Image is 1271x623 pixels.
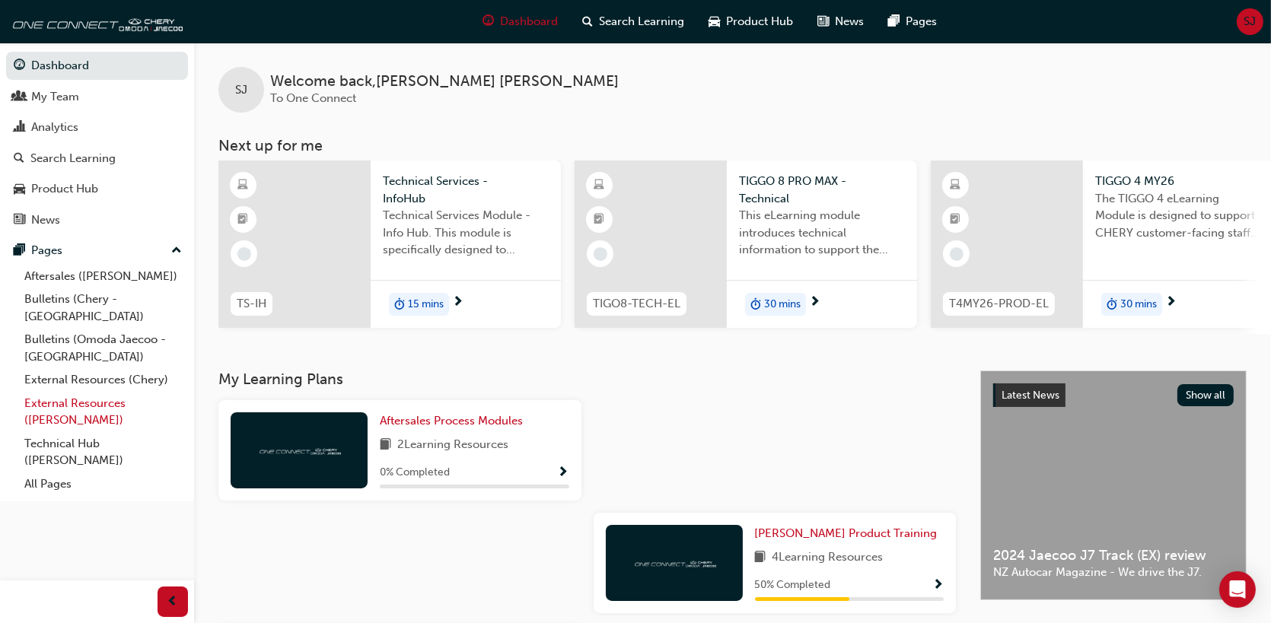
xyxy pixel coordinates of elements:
span: learningRecordVerb_NONE-icon [237,247,251,261]
a: pages-iconPages [876,6,949,37]
span: pages-icon [14,244,25,258]
a: External Resources ([PERSON_NAME]) [18,392,188,432]
button: Show Progress [558,463,569,482]
button: Pages [6,237,188,265]
span: next-icon [809,296,820,310]
img: oneconnect [8,6,183,37]
span: booktick-icon [594,210,605,230]
span: next-icon [452,296,463,310]
h3: Next up for me [194,137,1271,154]
span: news-icon [817,12,829,31]
span: duration-icon [750,294,761,314]
span: chart-icon [14,121,25,135]
span: up-icon [171,241,182,261]
span: book-icon [755,548,766,567]
span: learningRecordVerb_NONE-icon [950,247,964,261]
span: TS-IH [237,295,266,313]
span: Aftersales Process Modules [380,414,523,428]
span: 50 % Completed [755,577,831,594]
a: Aftersales Process Modules [380,412,529,430]
a: TS-IHTechnical Services - InfoHubTechnical Services Module - Info Hub. This module is specificall... [218,161,561,328]
button: Show all [1177,384,1234,406]
span: The TIGGO 4 eLearning Module is designed to support CHERY customer-facing staff with the product ... [1095,190,1261,242]
div: My Team [31,88,79,106]
span: book-icon [380,436,391,455]
a: [PERSON_NAME] Product Training [755,525,944,542]
span: Dashboard [500,13,558,30]
span: Show Progress [932,579,944,593]
span: Product Hub [726,13,793,30]
span: 0 % Completed [380,464,450,482]
a: Bulletins (Chery - [GEOGRAPHIC_DATA]) [18,288,188,328]
a: Latest NewsShow all [993,383,1234,408]
div: Analytics [31,119,78,136]
a: News [6,206,188,234]
a: Product Hub [6,175,188,203]
button: Show Progress [932,576,944,595]
span: car-icon [709,12,720,31]
a: search-iconSearch Learning [570,6,696,37]
span: booktick-icon [238,210,249,230]
span: learningResourceType_ELEARNING-icon [238,176,249,195]
span: Technical Services Module - Info Hub. This module is specifically designed to address the require... [383,207,549,259]
span: guage-icon [14,59,25,73]
span: SJ [235,81,247,99]
span: learningResourceType_ELEARNING-icon [594,176,605,195]
span: Pages [906,13,937,30]
div: Open Intercom Messenger [1219,571,1256,608]
a: External Resources (Chery) [18,368,188,392]
span: booktick-icon [951,210,961,230]
span: [PERSON_NAME] Product Training [755,526,938,540]
span: TIGGO 4 MY26 [1095,173,1261,190]
span: To One Connect [270,91,356,105]
a: TIGO8-TECH-ELTIGGO 8 PRO MAX - TechnicalThis eLearning module introduces technical information to... [575,161,917,328]
span: search-icon [14,152,24,166]
span: next-icon [1165,296,1177,310]
span: search-icon [582,12,593,31]
span: T4MY26-PROD-EL [949,295,1049,313]
span: people-icon [14,91,25,104]
span: 30 mins [764,296,801,313]
span: duration-icon [394,294,405,314]
div: Product Hub [31,180,98,198]
span: Latest News [1002,389,1059,402]
a: car-iconProduct Hub [696,6,805,37]
span: 30 mins [1120,296,1157,313]
span: Welcome back , [PERSON_NAME] [PERSON_NAME] [270,73,619,91]
span: 2 Learning Resources [397,436,508,455]
span: learningRecordVerb_NONE-icon [594,247,607,261]
span: pages-icon [888,12,900,31]
div: Search Learning [30,150,116,167]
span: duration-icon [1107,294,1117,314]
a: Dashboard [6,52,188,80]
span: News [835,13,864,30]
span: learningResourceType_ELEARNING-icon [951,176,961,195]
a: Latest NewsShow all2024 Jaecoo J7 Track (EX) reviewNZ Autocar Magazine - We drive the J7. [980,370,1247,600]
span: 4 Learning Resources [772,548,884,567]
a: Analytics [6,113,188,141]
span: TIGGO 8 PRO MAX - Technical [739,173,905,207]
span: 15 mins [408,296,444,313]
a: Aftersales ([PERSON_NAME]) [18,265,188,288]
button: DashboardMy TeamAnalyticsSearch LearningProduct HubNews [6,49,188,237]
span: NZ Autocar Magazine - We drive the J7. [993,564,1234,581]
span: car-icon [14,183,25,196]
button: SJ [1237,8,1263,35]
img: oneconnect [632,555,716,570]
h3: My Learning Plans [218,370,956,388]
a: Search Learning [6,145,188,173]
span: Technical Services - InfoHub [383,173,549,207]
a: news-iconNews [805,6,876,37]
span: 2024 Jaecoo J7 Track (EX) review [993,547,1234,564]
span: guage-icon [483,12,494,31]
a: All Pages [18,472,188,496]
span: TIGO8-TECH-EL [593,295,680,313]
span: This eLearning module introduces technical information to support the entry level knowledge requi... [739,207,905,259]
a: My Team [6,83,188,111]
a: Technical Hub ([PERSON_NAME]) [18,432,188,472]
span: SJ [1244,13,1257,30]
span: Show Progress [558,466,569,480]
a: Bulletins (Omoda Jaecoo - [GEOGRAPHIC_DATA]) [18,328,188,368]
